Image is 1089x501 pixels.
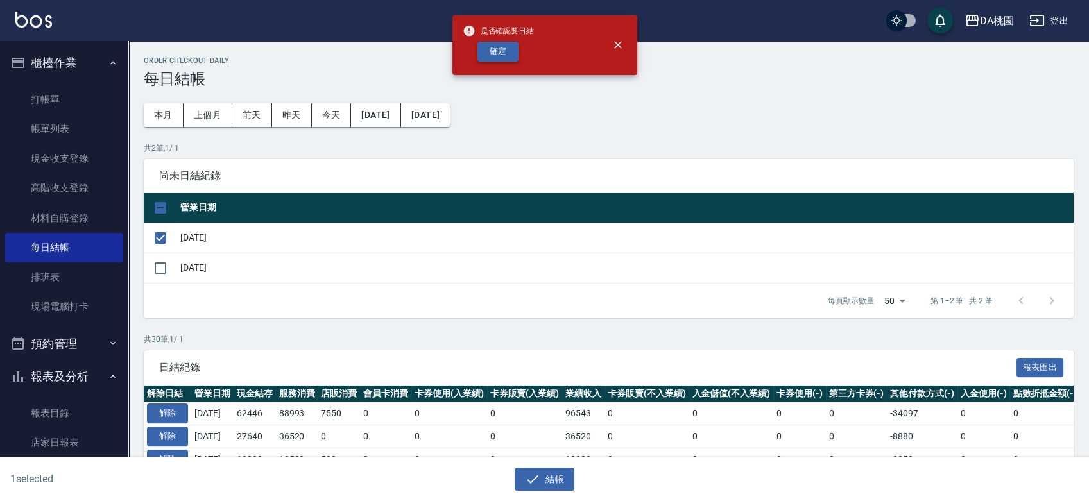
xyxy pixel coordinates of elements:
th: 卡券販賣(入業績) [487,386,563,402]
h6: 1 selected [10,471,270,487]
td: 0 [360,425,411,448]
th: 營業日期 [177,193,1074,223]
th: 營業日期 [191,386,234,402]
img: Logo [15,12,52,28]
td: 0 [689,448,773,471]
td: 0 [360,402,411,425]
button: 登出 [1024,9,1074,33]
td: 10830 [234,448,276,471]
th: 卡券販賣(不入業績) [605,386,689,402]
th: 服務消費 [276,386,318,402]
td: [DATE] [191,448,234,471]
button: 今天 [312,103,352,127]
td: 0 [826,448,887,471]
td: [DATE] [191,425,234,448]
td: 0 [826,425,887,448]
td: 36520 [276,425,318,448]
button: 報表及分析 [5,360,123,393]
td: -8880 [887,425,957,448]
td: 62446 [234,402,276,425]
td: 0 [773,425,826,448]
a: 材料自購登錄 [5,203,123,233]
th: 卡券使用(入業績) [411,386,487,402]
button: [DATE] [401,103,450,127]
th: 業績收入 [562,386,605,402]
th: 會員卡消費 [360,386,411,402]
button: 前天 [232,103,272,127]
button: 確定 [477,42,519,62]
button: 解除 [147,427,188,446]
p: 共 30 筆, 1 / 1 [144,334,1074,345]
a: 現場電腦打卡 [5,292,123,321]
td: 88993 [276,402,318,425]
td: 0 [1009,425,1080,448]
td: 0 [689,425,773,448]
td: [DATE] [177,223,1074,253]
td: 0 [773,448,826,471]
td: 0 [826,402,887,425]
button: DA桃園 [959,8,1019,34]
th: 入金使用(-) [957,386,1010,402]
button: 本月 [144,103,184,127]
td: 0 [487,402,563,425]
th: 入金儲值(不入業績) [689,386,773,402]
a: 高階收支登錄 [5,173,123,203]
td: 0 [318,425,360,448]
td: 27640 [234,425,276,448]
td: 0 [957,402,1010,425]
td: 7550 [318,402,360,425]
button: 解除 [147,450,188,470]
p: 共 2 筆, 1 / 1 [144,142,1074,154]
button: 預約管理 [5,327,123,361]
button: [DATE] [351,103,400,127]
th: 解除日結 [144,386,191,402]
span: 日結紀錄 [159,361,1016,374]
td: 13080 [562,448,605,471]
td: 0 [957,448,1010,471]
a: 報表匯出 [1016,361,1064,373]
td: 0 [1009,448,1080,471]
p: 第 1–2 筆 共 2 筆 [930,295,993,307]
th: 店販消費 [318,386,360,402]
td: [DATE] [191,402,234,425]
td: 0 [1009,402,1080,425]
a: 報表目錄 [5,398,123,428]
button: close [604,31,632,59]
td: 36520 [562,425,605,448]
td: -2250 [887,448,957,471]
th: 現金結存 [234,386,276,402]
td: 0 [605,448,689,471]
th: 點數折抵金額(-) [1009,386,1080,402]
td: 0 [411,425,487,448]
button: 昨天 [272,103,312,127]
td: 0 [605,425,689,448]
td: 0 [411,402,487,425]
h3: 每日結帳 [144,70,1074,88]
button: 報表匯出 [1016,358,1064,378]
th: 第三方卡券(-) [826,386,887,402]
td: 0 [957,425,1010,448]
th: 其他付款方式(-) [887,386,957,402]
td: 12580 [276,448,318,471]
td: -34097 [887,402,957,425]
button: 上個月 [184,103,232,127]
h2: Order checkout daily [144,56,1074,65]
span: 是否確認要日結 [463,24,535,37]
a: 打帳單 [5,85,123,114]
div: DA桃園 [980,13,1014,29]
div: 50 [879,284,910,318]
th: 卡券使用(-) [773,386,826,402]
button: 結帳 [515,468,574,491]
button: save [927,8,953,33]
a: 帳單列表 [5,114,123,144]
button: 櫃檯作業 [5,46,123,80]
a: 每日結帳 [5,233,123,262]
td: 0 [487,448,563,471]
td: 0 [689,402,773,425]
td: [DATE] [177,253,1074,283]
a: 排班表 [5,262,123,292]
td: 0 [773,402,826,425]
td: 0 [487,425,563,448]
td: 0 [360,448,411,471]
a: 店家日報表 [5,428,123,457]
